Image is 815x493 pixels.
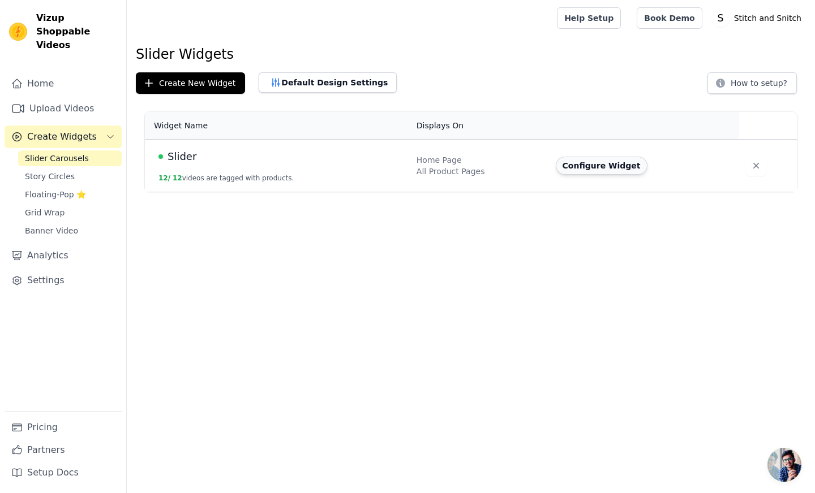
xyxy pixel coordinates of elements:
[5,416,122,439] a: Pricing
[136,45,806,63] h1: Slider Widgets
[417,166,542,177] div: All Product Pages
[556,157,647,175] button: Configure Widget
[730,8,806,28] p: Stitch and Snitch
[18,223,122,239] a: Banner Video
[25,189,86,200] span: Floating-Pop ⭐
[637,7,702,29] a: Book Demo
[410,112,549,140] th: Displays On
[9,23,27,41] img: Vizup
[18,168,122,184] a: Story Circles
[136,72,245,94] button: Create New Widget
[25,207,65,218] span: Grid Wrap
[746,155,766,176] button: Delete widget
[36,11,117,52] span: Vizup Shoppable Videos
[158,154,163,159] span: Live Published
[25,153,89,164] span: Slider Carousels
[168,149,196,165] span: Slider
[18,150,122,166] a: Slider Carousels
[5,126,122,148] button: Create Widgets
[25,225,78,236] span: Banner Video
[5,72,122,95] a: Home
[5,439,122,461] a: Partners
[5,269,122,292] a: Settings
[173,174,182,182] span: 12
[18,205,122,220] a: Grid Wrap
[158,174,294,183] button: 12/ 12videos are tagged with products.
[145,112,410,140] th: Widget Name
[27,130,97,144] span: Create Widgets
[158,174,170,182] span: 12 /
[5,97,122,120] a: Upload Videos
[707,80,797,91] a: How to setup?
[717,12,723,24] text: S
[5,461,122,484] a: Setup Docs
[25,171,75,182] span: Story Circles
[767,448,801,482] div: Open chat
[5,244,122,267] a: Analytics
[707,72,797,94] button: How to setup?
[259,72,397,93] button: Default Design Settings
[18,187,122,202] a: Floating-Pop ⭐
[417,154,542,166] div: Home Page
[557,7,621,29] a: Help Setup
[711,8,806,28] button: S Stitch and Snitch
